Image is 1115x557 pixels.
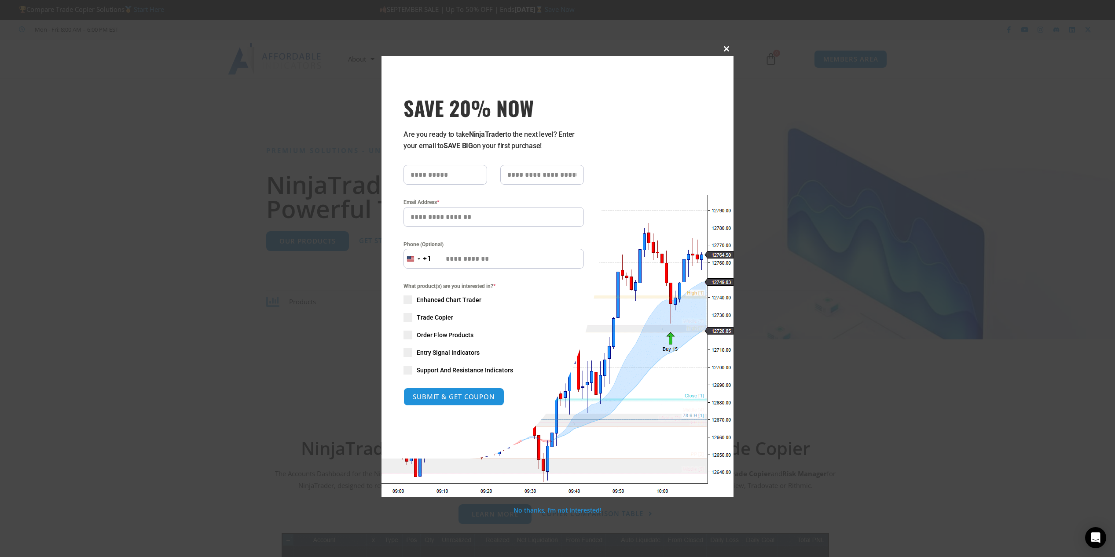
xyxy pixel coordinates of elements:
strong: NinjaTrader [469,130,505,138]
div: +1 [423,253,432,265]
h3: SAVE 20% NOW [403,95,584,120]
a: No thanks, I’m not interested! [513,506,601,514]
button: SUBMIT & GET COUPON [403,388,504,406]
p: Are you ready to take to the next level? Enter your email to on your first purchase! [403,129,584,152]
label: Support And Resistance Indicators [403,366,584,375]
span: Support And Resistance Indicators [417,366,513,375]
label: Trade Copier [403,313,584,322]
label: Email Address [403,198,584,207]
span: Order Flow Products [417,331,473,339]
label: Enhanced Chart Trader [403,295,584,304]
div: Open Intercom Messenger [1085,527,1106,548]
label: Entry Signal Indicators [403,348,584,357]
label: Phone (Optional) [403,240,584,249]
span: Trade Copier [417,313,453,322]
button: Selected country [403,249,432,269]
span: What product(s) are you interested in? [403,282,584,291]
span: Enhanced Chart Trader [417,295,481,304]
span: Entry Signal Indicators [417,348,480,357]
strong: SAVE BIG [444,142,473,150]
label: Order Flow Products [403,331,584,339]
